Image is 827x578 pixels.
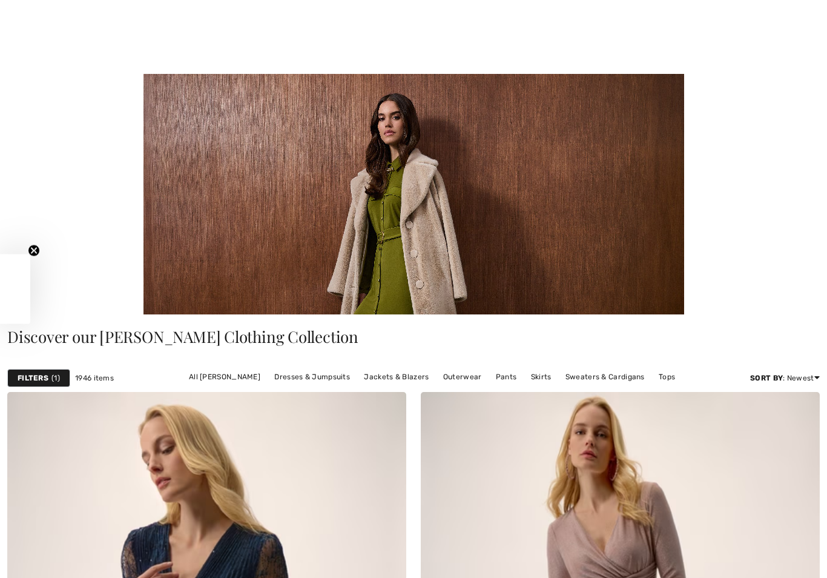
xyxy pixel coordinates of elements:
a: Skirts [525,369,558,385]
img: Joseph Ribkoff Canada: Women's Clothing Online | 1ère Avenue [143,74,684,314]
a: Dresses & Jumpsuits [268,369,356,385]
span: Discover our [PERSON_NAME] Clothing Collection [7,326,358,347]
a: Sweaters & Cardigans [559,369,651,385]
a: Outerwear [437,369,488,385]
a: All [PERSON_NAME] [183,369,266,385]
span: 1 [51,373,60,384]
strong: Filters [18,373,48,384]
span: 1946 items [75,373,114,384]
button: Close teaser [28,245,40,257]
a: Pants [490,369,523,385]
div: : Newest [750,373,820,384]
strong: Sort By [750,374,783,382]
a: Tops [653,369,681,385]
a: Jackets & Blazers [358,369,435,385]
